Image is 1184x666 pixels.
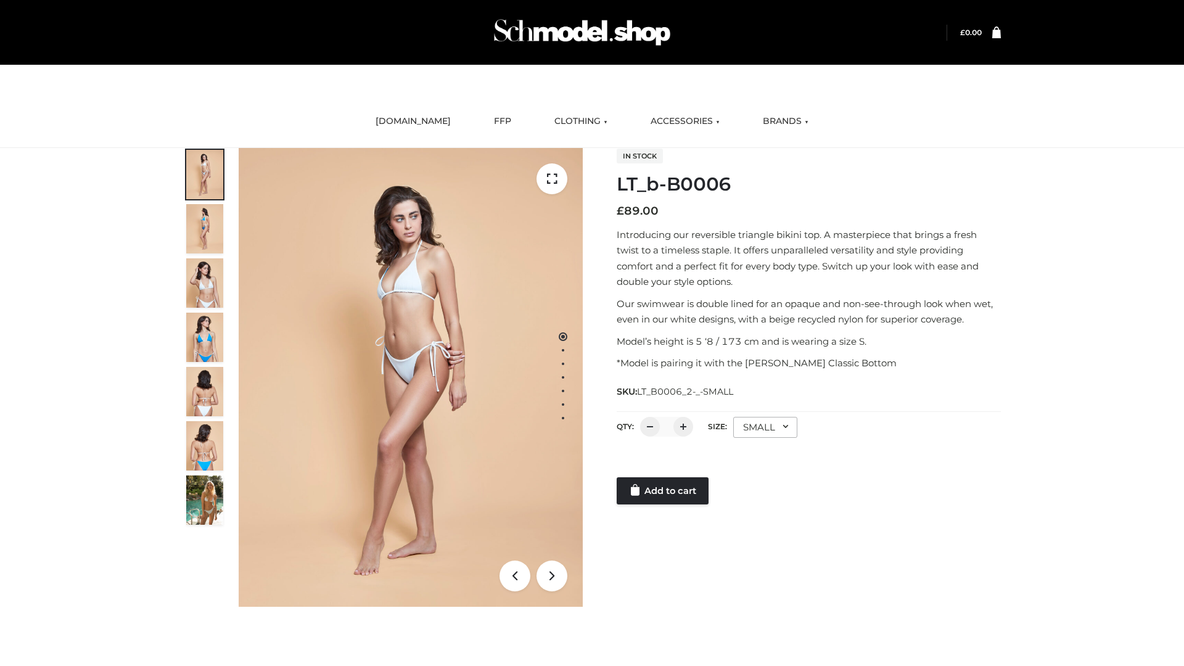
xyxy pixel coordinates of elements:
[186,475,223,525] img: Arieltop_CloudNine_AzureSky2.jpg
[186,204,223,253] img: ArielClassicBikiniTop_CloudNine_AzureSky_OW114ECO_2-scaled.jpg
[617,334,1001,350] p: Model’s height is 5 ‘8 / 173 cm and is wearing a size S.
[754,108,818,135] a: BRANDS
[960,28,982,37] a: £0.00
[490,8,675,57] img: Schmodel Admin 964
[708,422,727,431] label: Size:
[366,108,460,135] a: [DOMAIN_NAME]
[960,28,982,37] bdi: 0.00
[641,108,729,135] a: ACCESSORIES
[617,227,1001,290] p: Introducing our reversible triangle bikini top. A masterpiece that brings a fresh twist to a time...
[186,150,223,199] img: ArielClassicBikiniTop_CloudNine_AzureSky_OW114ECO_1-scaled.jpg
[617,384,734,399] span: SKU:
[617,422,634,431] label: QTY:
[637,386,733,397] span: LT_B0006_2-_-SMALL
[239,148,583,607] img: ArielClassicBikiniTop_CloudNine_AzureSky_OW114ECO_1
[545,108,617,135] a: CLOTHING
[186,258,223,308] img: ArielClassicBikiniTop_CloudNine_AzureSky_OW114ECO_3-scaled.jpg
[617,355,1001,371] p: *Model is pairing it with the [PERSON_NAME] Classic Bottom
[617,173,1001,195] h1: LT_b-B0006
[186,421,223,471] img: ArielClassicBikiniTop_CloudNine_AzureSky_OW114ECO_8-scaled.jpg
[617,296,1001,327] p: Our swimwear is double lined for an opaque and non-see-through look when wet, even in our white d...
[960,28,965,37] span: £
[733,417,797,438] div: SMALL
[617,204,659,218] bdi: 89.00
[617,477,709,504] a: Add to cart
[186,367,223,416] img: ArielClassicBikiniTop_CloudNine_AzureSky_OW114ECO_7-scaled.jpg
[617,149,663,163] span: In stock
[617,204,624,218] span: £
[485,108,520,135] a: FFP
[186,313,223,362] img: ArielClassicBikiniTop_CloudNine_AzureSky_OW114ECO_4-scaled.jpg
